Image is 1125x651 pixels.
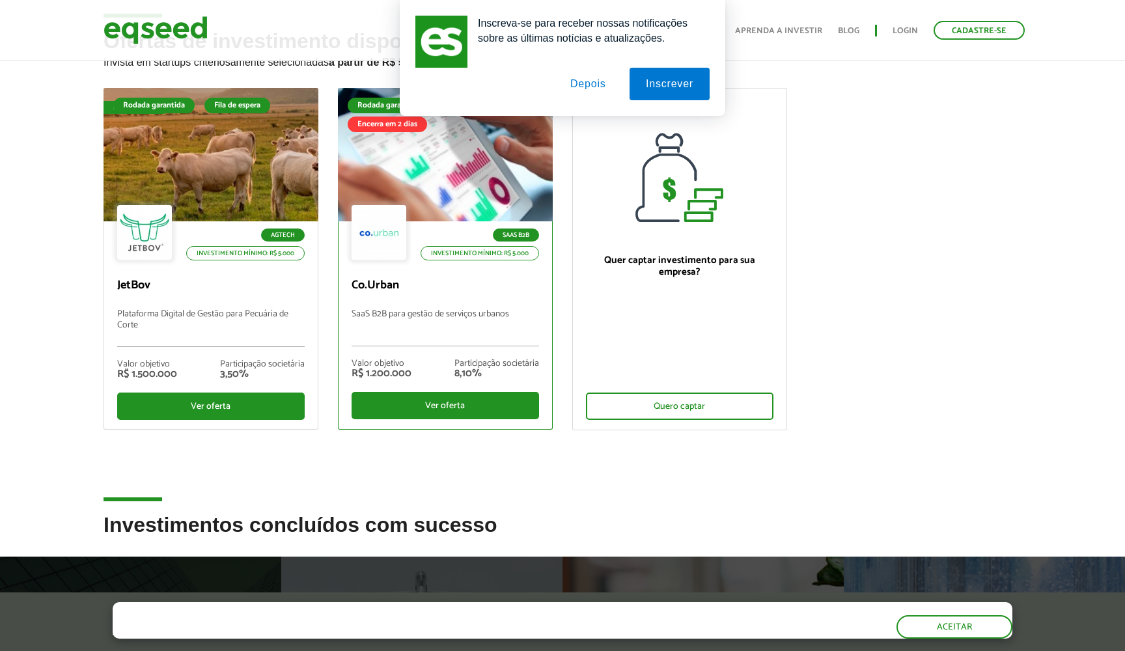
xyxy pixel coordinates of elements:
div: Valor objetivo [117,360,177,369]
p: SaaS B2B para gestão de serviços urbanos [352,309,539,346]
p: Plataforma Digital de Gestão para Pecuária de Corte [117,309,305,347]
a: política de privacidade e de cookies [285,627,435,638]
div: R$ 1.500.000 [117,369,177,380]
img: notification icon [415,16,467,68]
h5: O site da EqSeed utiliza cookies para melhorar sua navegação. [113,602,584,622]
p: Investimento mínimo: R$ 5.000 [186,246,305,260]
p: Agtech [261,229,305,242]
div: Encerra em 2 dias [348,117,427,132]
div: Quero captar [586,393,773,420]
button: Aceitar [896,615,1012,639]
button: Depois [554,68,622,100]
p: SaaS B2B [493,229,539,242]
div: Ver oferta [117,393,305,420]
a: Fila de espera Rodada garantida Fila de espera Agtech Investimento mínimo: R$ 5.000 JetBov Plataf... [104,88,318,430]
p: Investimento mínimo: R$ 5.000 [421,246,539,260]
a: Quer captar investimento para sua empresa? Quero captar [572,88,787,430]
div: Inscreva-se para receber nossas notificações sobre as últimas notícias e atualizações. [467,16,710,46]
a: Rodada garantida Lote adicional Encerra em 2 dias SaaS B2B Investimento mínimo: R$ 5.000 Co.Urban... [338,88,553,430]
p: Ao clicar em "aceitar", você aceita nossa . [113,626,584,638]
p: Quer captar investimento para sua empresa? [586,255,773,278]
div: 3,50% [220,369,305,380]
div: R$ 1.200.000 [352,368,411,379]
div: Ver oferta [352,392,539,419]
div: Participação societária [220,360,305,369]
p: Co.Urban [352,279,539,293]
h2: Investimentos concluídos com sucesso [104,514,1021,556]
div: 8,10% [454,368,539,379]
button: Inscrever [630,68,710,100]
p: JetBov [117,279,305,293]
div: Valor objetivo [352,359,411,368]
div: Participação societária [454,359,539,368]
